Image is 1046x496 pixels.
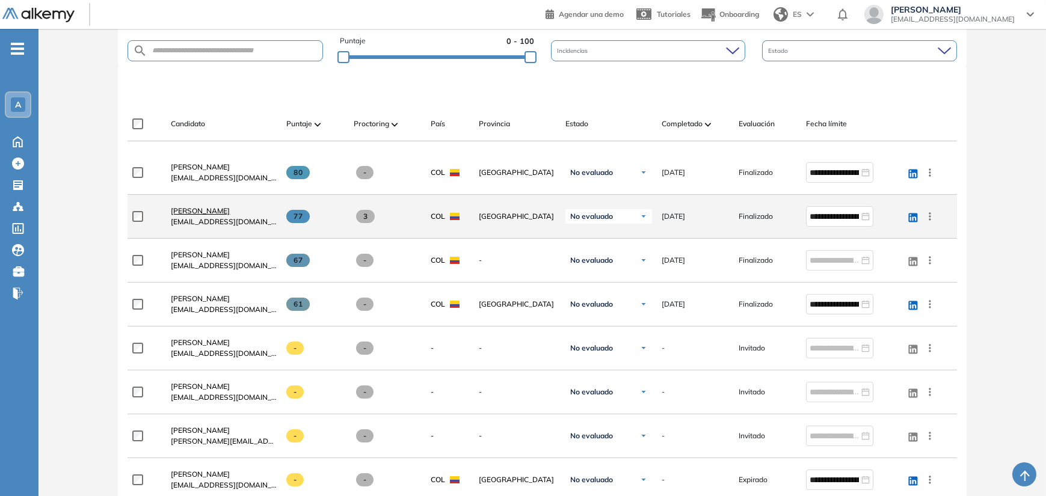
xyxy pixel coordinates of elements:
[431,167,445,178] span: COL
[286,341,304,355] span: -
[640,432,647,439] img: Ícono de flecha
[431,299,445,310] span: COL
[171,173,277,183] span: [EMAIL_ADDRESS][DOMAIN_NAME]
[286,298,310,311] span: 61
[662,387,665,397] span: -
[479,299,556,310] span: [GEOGRAPHIC_DATA]
[479,430,556,441] span: -
[171,162,230,171] span: [PERSON_NAME]
[286,210,310,223] span: 77
[479,255,556,266] span: -
[739,387,765,397] span: Invitado
[286,473,304,486] span: -
[340,35,366,47] span: Puntaje
[705,123,711,126] img: [missing "en.ARROW_ALT" translation]
[356,210,375,223] span: 3
[739,299,773,310] span: Finalizado
[431,255,445,266] span: COL
[479,343,556,354] span: -
[662,343,665,354] span: -
[171,250,230,259] span: [PERSON_NAME]
[171,392,277,403] span: [EMAIL_ADDRESS][DOMAIN_NAME]
[171,216,277,227] span: [EMAIL_ADDRESS][DOMAIN_NAME]
[640,301,647,308] img: Ícono de flecha
[286,429,304,442] span: -
[171,381,277,392] a: [PERSON_NAME]
[431,211,445,222] span: COL
[171,206,230,215] span: [PERSON_NAME]
[657,10,691,19] span: Tutoriales
[662,299,685,310] span: [DATE]
[662,118,703,129] span: Completado
[807,12,814,17] img: arrow
[171,469,277,480] a: [PERSON_NAME]
[2,8,75,23] img: Logo
[171,470,230,479] span: [PERSON_NAME]
[286,166,310,179] span: 80
[570,343,613,353] span: No evaluado
[171,338,230,347] span: [PERSON_NAME]
[739,430,765,441] span: Invitado
[570,168,613,177] span: No evaluado
[356,298,374,311] span: -
[570,475,613,485] span: No evaluado
[506,35,534,47] span: 0 - 100
[15,100,21,109] span: A
[171,206,277,216] a: [PERSON_NAME]
[431,343,434,354] span: -
[739,474,768,485] span: Expirado
[559,10,624,19] span: Agendar una demo
[450,213,460,220] img: COL
[739,118,775,129] span: Evaluación
[565,118,588,129] span: Estado
[662,255,685,266] span: [DATE]
[774,7,788,22] img: world
[171,348,277,359] span: [EMAIL_ADDRESS][DOMAIN_NAME]
[171,337,277,348] a: [PERSON_NAME]
[450,301,460,308] img: COL
[891,14,1015,24] span: [EMAIL_ADDRESS][DOMAIN_NAME]
[640,476,647,483] img: Ícono de flecha
[450,476,460,483] img: COL
[793,9,802,20] span: ES
[11,47,24,50] i: -
[768,46,790,55] span: Estado
[719,10,759,19] span: Onboarding
[171,425,277,436] a: [PERSON_NAME]
[662,430,665,441] span: -
[431,430,434,441] span: -
[356,341,374,355] span: -
[479,211,556,222] span: [GEOGRAPHIC_DATA]
[700,2,759,28] button: Onboarding
[806,118,847,129] span: Fecha límite
[739,255,773,266] span: Finalizado
[739,167,773,178] span: Finalizado
[286,385,304,399] span: -
[356,473,374,486] span: -
[546,6,624,20] a: Agendar una demo
[662,167,685,178] span: [DATE]
[570,299,613,309] span: No evaluado
[640,257,647,264] img: Ícono de flecha
[891,5,1015,14] span: [PERSON_NAME]
[356,166,374,179] span: -
[171,382,230,391] span: [PERSON_NAME]
[570,387,613,397] span: No evaluado
[171,250,277,260] a: [PERSON_NAME]
[356,385,374,399] span: -
[392,123,398,126] img: [missing "en.ARROW_ALT" translation]
[356,429,374,442] span: -
[479,167,556,178] span: [GEOGRAPHIC_DATA]
[479,474,556,485] span: [GEOGRAPHIC_DATA]
[570,256,613,265] span: No evaluado
[640,388,647,396] img: Ícono de flecha
[354,118,389,129] span: Proctoring
[662,211,685,222] span: [DATE]
[570,431,613,441] span: No evaluado
[171,162,277,173] a: [PERSON_NAME]
[431,387,434,397] span: -
[171,293,277,304] a: [PERSON_NAME]
[551,40,745,61] div: Incidencias
[739,211,773,222] span: Finalizado
[171,294,230,303] span: [PERSON_NAME]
